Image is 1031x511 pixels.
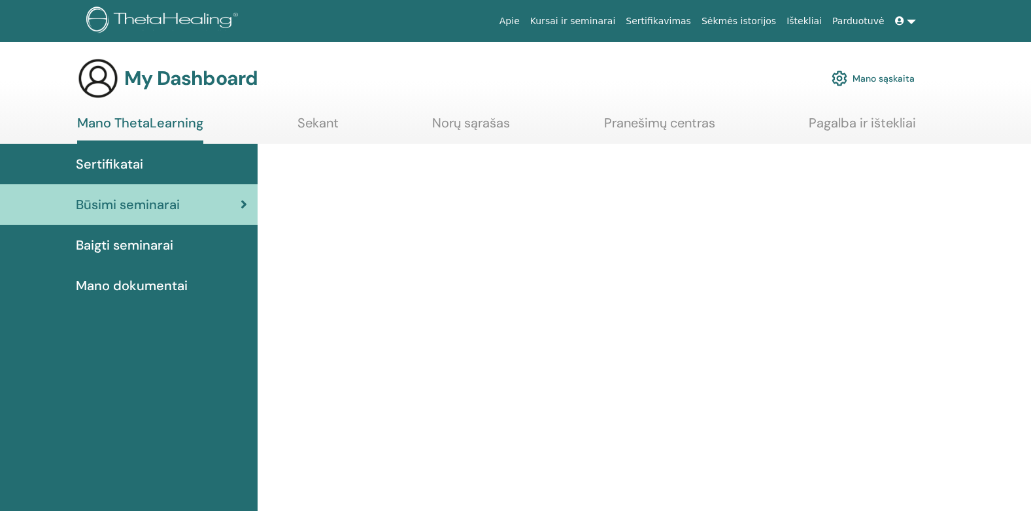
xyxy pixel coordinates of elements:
span: Būsimi seminarai [76,195,180,214]
a: Mano ThetaLearning [77,115,203,144]
a: Parduotuvė [827,9,890,33]
h3: My Dashboard [124,67,258,90]
a: Sėkmės istorijos [696,9,781,33]
img: cog.svg [832,67,847,90]
a: Sekant [297,115,339,140]
img: logo.png [86,7,243,36]
a: Sertifikavimas [620,9,696,33]
a: Pranešimų centras [604,115,715,140]
a: Pagalba ir ištekliai [809,115,916,140]
a: Kursai ir seminarai [525,9,621,33]
img: generic-user-icon.jpg [77,58,119,99]
span: Mano dokumentai [76,276,188,295]
span: Baigti seminarai [76,235,173,255]
span: Sertifikatai [76,154,143,174]
a: Mano sąskaita [832,64,915,93]
a: Apie [494,9,525,33]
a: Norų sąrašas [432,115,510,140]
a: Ištekliai [781,9,827,33]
